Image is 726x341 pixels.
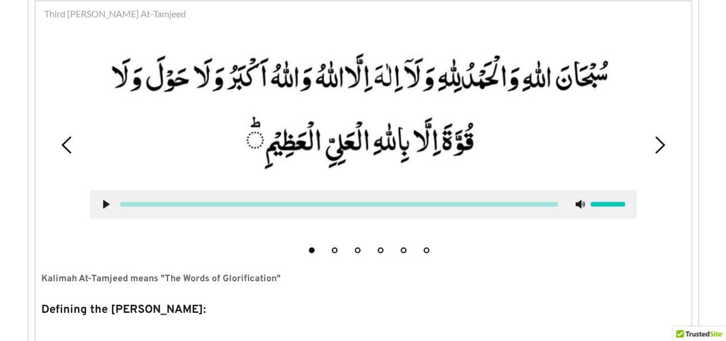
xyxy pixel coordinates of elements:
button: 4 of 6 [378,247,383,253]
strong: Kalimah At-Tamjeed means "The Words of Glorification" [41,273,281,285]
button: 3 of 6 [355,247,360,253]
button: 6 of 6 [424,247,429,253]
button: 5 of 6 [401,247,406,253]
strong: Defining the [PERSON_NAME]: [41,302,206,317]
button: 2 of 6 [332,247,337,253]
button: 1 of 6 [309,247,315,253]
span: Third [PERSON_NAME] At-Tamjeed [44,7,186,21]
